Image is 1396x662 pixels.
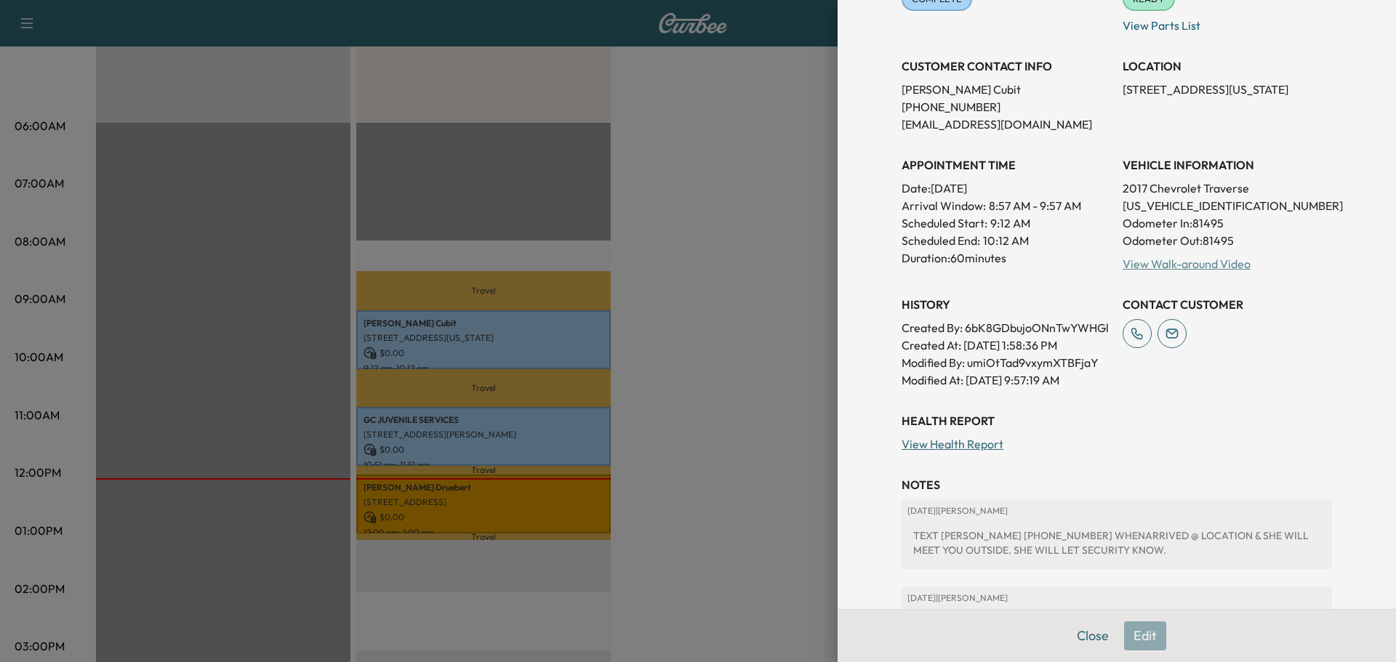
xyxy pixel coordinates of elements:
[1123,257,1251,271] a: View Walk-around Video
[902,214,987,232] p: Scheduled Start:
[907,505,1326,517] p: [DATE] | [PERSON_NAME]
[983,232,1029,249] p: 10:12 AM
[902,354,1111,371] p: Modified By : umiOtTad9vxymXTBFjaY
[1123,197,1332,214] p: [US_VEHICLE_IDENTIFICATION_NUMBER]
[1123,81,1332,98] p: [STREET_ADDRESS][US_STATE]
[1123,179,1332,197] p: 2017 Chevrolet Traverse
[902,319,1111,336] p: Created By : 6bK8GDbujoONnTwYWHGl
[902,232,980,249] p: Scheduled End:
[902,371,1111,389] p: Modified At : [DATE] 9:57:19 AM
[1123,296,1332,313] h3: CONTACT CUSTOMER
[1123,232,1332,249] p: Odometer Out: 81495
[907,522,1326,563] div: TEXT [PERSON_NAME] [PHONE_NUMBER] WHENARRIVED @ LOCATION & SHE WILL MEET YOU OUTSIDE. SHE WILL LE...
[902,156,1111,174] h3: APPOINTMENT TIME
[902,296,1111,313] h3: History
[902,98,1111,116] p: [PHONE_NUMBER]
[1067,621,1118,650] button: Close
[1123,11,1332,34] p: View Parts List
[902,476,1332,493] h3: NOTES
[902,197,1111,214] p: Arrival Window:
[902,116,1111,133] p: [EMAIL_ADDRESS][DOMAIN_NAME]
[902,179,1111,197] p: Date: [DATE]
[1123,214,1332,232] p: Odometer In: 81495
[1123,57,1332,75] h3: LOCATION
[907,592,1326,604] p: [DATE] | [PERSON_NAME]
[902,412,1332,429] h3: Health Report
[902,437,1003,451] a: View Health Report
[902,249,1111,267] p: Duration: 60 minutes
[1123,156,1332,174] h3: VEHICLE INFORMATION
[989,197,1081,214] span: 8:57 AM - 9:57 AM
[902,57,1111,75] h3: CUSTOMER CONTACT INFO
[902,336,1111,354] p: Created At : [DATE] 1:58:36 PM
[902,81,1111,98] p: [PERSON_NAME] Cubit
[990,214,1030,232] p: 9:12 AM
